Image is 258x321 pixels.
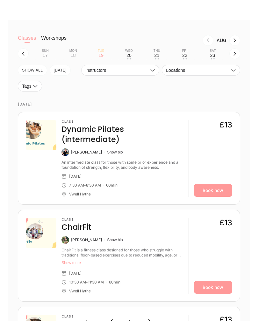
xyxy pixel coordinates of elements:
div: Fri [182,49,188,53]
div: • • [211,58,215,60]
button: Locations [162,65,240,76]
div: Wed [125,49,133,53]
div: 23 [210,53,215,58]
div: 11:30 AM [88,280,104,285]
button: Tags [18,81,42,92]
button: Classes [18,35,36,48]
div: Month Aug [213,38,229,43]
div: 19 [98,53,104,58]
div: 17 [43,53,48,58]
button: [DATE] [50,65,71,76]
h3: Class [61,120,183,124]
div: Mon [69,49,77,53]
button: SHOW All [18,65,47,76]
button: Show bio [107,150,123,155]
div: £13 [219,218,232,228]
div: 60 min [109,280,120,285]
nav: Month switch [77,35,240,46]
div: • • [155,58,159,60]
button: Workshops [41,35,67,48]
div: Vwell Hythe [69,289,91,294]
div: Sun [42,49,49,53]
div: 20 [126,53,132,58]
div: • • [183,58,187,60]
div: Vwell Hythe [69,192,91,197]
div: 10:30 AM [69,280,86,285]
div: Sat [210,49,216,53]
div: Tue [98,49,104,53]
span: Instructors [85,68,149,73]
img: Svenja O'Connor [61,149,69,156]
div: 18 [71,53,76,58]
h4: ChairFit [61,222,91,233]
div: • • [127,58,131,60]
div: 60 min [106,183,118,188]
div: ChairFit is a fitness class designed for those who struggle with traditional floor-based exercise... [61,248,183,258]
time: [DATE] [18,97,240,112]
a: Book now [194,184,232,197]
div: - [84,183,86,188]
a: Book now [194,281,232,294]
h4: Dynamic Pilates (intermediate) [61,125,183,145]
div: An intermediate class for those with some prior experience and a foundation of strength, flexibil... [61,160,183,170]
button: Show bio [107,238,123,243]
div: [DATE] [69,174,82,179]
div: £13 [219,120,232,130]
button: Next month, Sep [229,35,240,46]
div: - [86,280,88,285]
div: [PERSON_NAME] [71,150,102,155]
div: 21 [154,53,160,58]
button: Show more [61,261,183,266]
div: [DATE] [69,271,82,276]
div: [PERSON_NAME] [71,238,102,243]
span: Locations [166,68,229,73]
img: Mel Eberlein-Scott [61,236,69,244]
button: Instructors [81,65,159,76]
button: Previous month, Jul [203,35,213,46]
img: c877d74a-5d59-4f2d-a7ac-7788169e9ea6.png [26,218,56,249]
h3: Class [61,315,152,319]
div: 7:30 AM [69,183,84,188]
div: Thu [154,49,160,53]
div: 8:30 AM [86,183,101,188]
img: ae0a0597-cc0d-4c1f-b89b-51775b502e7a.png [26,120,56,151]
h3: Class [61,218,91,222]
div: 22 [182,53,187,58]
span: Tags [22,84,32,89]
